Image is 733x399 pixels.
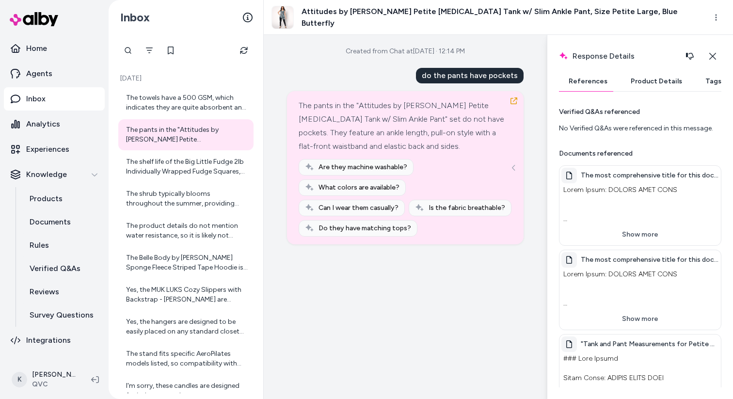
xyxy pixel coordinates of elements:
[20,280,105,303] a: Reviews
[118,151,254,182] a: The shelf life of the Big Little Fudge 2lb Individually Wrapped Fudge Squares, Salty Blonde is si...
[508,162,520,174] button: See more
[26,169,67,180] p: Knowledge
[319,183,399,192] span: What colors are available?
[118,183,254,214] a: The shrub typically blooms throughout the summer, providing continuous color.
[581,171,719,180] span: The most comprehensive title for this document would be: **PETITE MISSY TANK: Size Chart and Meas...
[696,72,731,91] button: Tags
[581,339,719,349] span: "Tank and Pant Measurements for Petite Missy and Petite Plus Size Women" - 0
[126,317,248,336] div: Yes, the hangers are designed to be easily placed on any standard closet rod without the need for...
[561,183,719,226] p: Lorem Ipsum: DOLORS AMET CONS | Adipiscinge | 8SE | 6DO | 2EI | 1TE | 4IN | | --- | --- | --- | -...
[126,253,248,272] div: The Belle Body by [PERSON_NAME] Sponge Fleece Striped Tape Hoodie is designed with a semi-fitted ...
[4,37,105,60] a: Home
[140,41,159,60] button: Filter
[126,221,248,240] div: The product details do not mention water resistance, so it is likely not water-resistant.
[20,187,105,210] a: Products
[126,189,248,208] div: The shrub typically blooms throughout the summer, providing continuous color.
[561,310,719,328] button: Show more
[32,370,76,380] p: [PERSON_NAME]
[30,216,71,228] p: Documents
[30,286,59,298] p: Reviews
[559,107,640,117] p: Verified Q&As referenced
[30,239,49,251] p: Rules
[120,10,150,25] h2: Inbox
[126,125,248,144] div: The pants in the "Attitudes by [PERSON_NAME] Petite [MEDICAL_DATA] Tank w/ Slim Ankle Pant" set d...
[4,138,105,161] a: Experiences
[4,163,105,186] button: Knowledge
[559,149,633,159] p: Documents referenced
[429,203,505,213] span: Is the fabric breathable?
[20,234,105,257] a: Rules
[561,268,719,310] p: Lorem Ipsum: DOLORS AMET CONS | Adipiscinge | 9SE | 6DO | 0EI | 2TE | 9IN | | --- | --- | --- | -...
[30,309,94,321] p: Survey Questions
[118,247,254,278] a: The Belle Body by [PERSON_NAME] Sponge Fleece Striped Tape Hoodie is designed with a semi-fitted ...
[10,12,58,26] img: alby Logo
[26,68,52,80] p: Agents
[4,62,105,85] a: Agents
[126,285,248,304] div: Yes, the MUK LUKS Cozy Slippers with Backstrap - [PERSON_NAME] are designed with a treaded rubber...
[559,124,721,133] div: No Verified Q&As were referenced in this message.
[6,364,83,395] button: K[PERSON_NAME]QVC
[20,257,105,280] a: Verified Q&As
[299,99,512,153] div: The pants in the "Attitudes by [PERSON_NAME] Petite [MEDICAL_DATA] Tank w/ Slim Ankle Pant" set d...
[319,203,398,213] span: Can I wear them casually?
[302,6,699,29] h3: Attitudes by [PERSON_NAME] Petite [MEDICAL_DATA] Tank w/ Slim Ankle Pant, Size Petite Large, Blue...
[416,68,524,83] div: do the pants have pockets
[30,193,63,205] p: Products
[20,303,105,327] a: Survey Questions
[118,343,254,374] a: The stand fits specific AeroPilates models listed, so compatibility with older models not listed ...
[272,6,293,29] img: a643356_850.102
[118,215,254,246] a: The product details do not mention water resistance, so it is likely not water-resistant.
[126,349,248,368] div: The stand fits specific AeroPilates models listed, so compatibility with older models not listed ...
[32,380,76,389] span: QVC
[581,255,719,265] span: The most comprehensive title for this document would be: **PETITE MISSY TANK: Size Chart and Meas...
[30,263,80,274] p: Verified Q&As
[346,47,465,56] div: Created from Chat at [DATE] · 12:14 PM
[118,87,254,118] a: The towels have a 500 GSM, which indicates they are quite absorbent and will efficiently soak up ...
[118,311,254,342] a: Yes, the hangers are designed to be easily placed on any standard closet rod without the need for...
[26,93,46,105] p: Inbox
[561,226,719,243] button: Show more
[561,352,719,395] p: ### Lore Ipsumd Sitam Conse: ADIPIS ELITS DOEI | Temporincid | UTLAB | ETDO | MAG | AL | EN | AD ...
[118,279,254,310] a: Yes, the MUK LUKS Cozy Slippers with Backstrap - [PERSON_NAME] are designed with a treaded rubber...
[559,47,700,66] h2: Response Details
[126,93,248,112] div: The towels have a 500 GSM, which indicates they are quite absorbent and will efficiently soak up ...
[12,372,27,387] span: K
[319,223,411,233] span: Do they have matching tops?
[4,112,105,136] a: Analytics
[621,72,692,91] button: Product Details
[20,210,105,234] a: Documents
[4,87,105,111] a: Inbox
[26,118,60,130] p: Analytics
[26,144,69,155] p: Experiences
[118,74,254,83] p: [DATE]
[26,43,47,54] p: Home
[559,72,617,91] button: References
[26,335,71,346] p: Integrations
[234,41,254,60] button: Refresh
[118,119,254,150] a: The pants in the "Attitudes by [PERSON_NAME] Petite [MEDICAL_DATA] Tank w/ Slim Ankle Pant" set d...
[126,157,248,176] div: The shelf life of the Big Little Fudge 2lb Individually Wrapped Fudge Squares, Salty Blonde is si...
[4,329,105,352] a: Integrations
[319,162,407,172] span: Are they machine washable?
